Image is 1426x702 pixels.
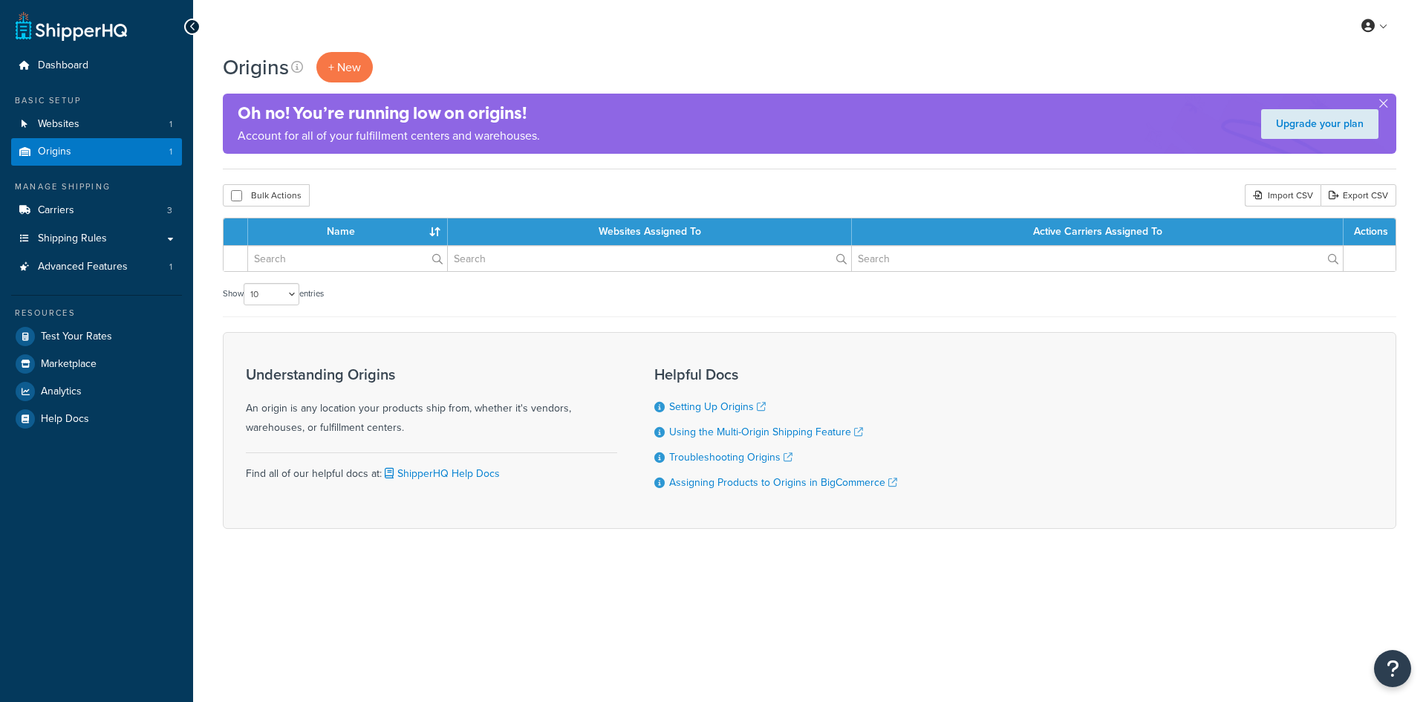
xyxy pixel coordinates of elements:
a: ShipperHQ Home [16,11,127,41]
li: Advanced Features [11,253,182,281]
span: 1 [169,146,172,158]
a: Help Docs [11,406,182,432]
th: Actions [1344,218,1396,245]
span: 3 [167,204,172,217]
th: Name [248,218,448,245]
a: Shipping Rules [11,225,182,253]
div: Manage Shipping [11,181,182,193]
span: Test Your Rates [41,331,112,343]
th: Websites Assigned To [448,218,852,245]
li: Origins [11,138,182,166]
span: Carriers [38,204,74,217]
input: Search [248,246,447,271]
a: Setting Up Origins [669,399,766,415]
div: Basic Setup [11,94,182,107]
label: Show entries [223,283,324,305]
h1: Origins [223,53,289,82]
a: + New [316,52,373,82]
span: 1 [169,261,172,273]
span: Shipping Rules [38,233,107,245]
span: Dashboard [38,59,88,72]
a: Troubleshooting Origins [669,449,792,465]
a: Advanced Features 1 [11,253,182,281]
a: Dashboard [11,52,182,79]
span: Advanced Features [38,261,128,273]
p: Account for all of your fulfillment centers and warehouses. [238,126,540,146]
span: Help Docs [41,413,89,426]
li: Carriers [11,197,182,224]
a: Carriers 3 [11,197,182,224]
a: Test Your Rates [11,323,182,350]
button: Bulk Actions [223,184,310,207]
th: Active Carriers Assigned To [852,218,1344,245]
a: Origins 1 [11,138,182,166]
a: Websites 1 [11,111,182,138]
div: Import CSV [1245,184,1321,207]
span: Websites [38,118,79,131]
div: Find all of our helpful docs at: [246,452,617,484]
h3: Helpful Docs [654,366,897,383]
span: Origins [38,146,71,158]
a: Using the Multi-Origin Shipping Feature [669,424,863,440]
span: Analytics [41,386,82,398]
a: Marketplace [11,351,182,377]
button: Open Resource Center [1374,650,1411,687]
a: Assigning Products to Origins in BigCommerce [669,475,897,490]
a: ShipperHQ Help Docs [382,466,500,481]
input: Search [852,246,1343,271]
span: Marketplace [41,358,97,371]
a: Analytics [11,378,182,405]
input: Search [448,246,851,271]
div: Resources [11,307,182,319]
div: An origin is any location your products ship from, whether it's vendors, warehouses, or fulfillme... [246,366,617,438]
li: Websites [11,111,182,138]
h4: Oh no! You’re running low on origins! [238,101,540,126]
select: Showentries [244,283,299,305]
a: Export CSV [1321,184,1396,207]
a: Upgrade your plan [1261,109,1378,139]
h3: Understanding Origins [246,366,617,383]
span: 1 [169,118,172,131]
span: + New [328,59,361,76]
